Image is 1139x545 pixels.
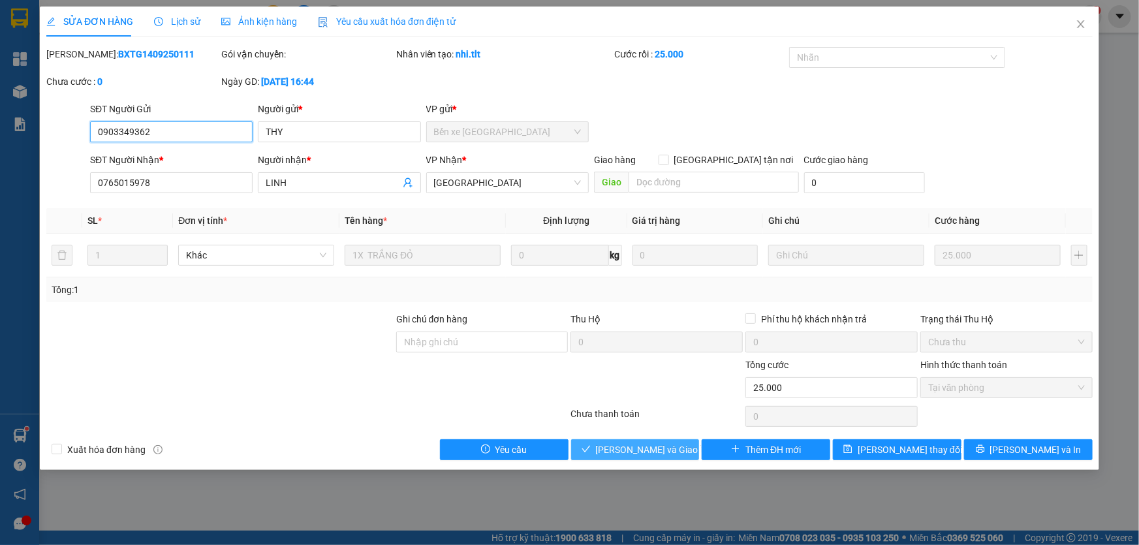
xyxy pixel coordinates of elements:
[403,178,413,188] span: user-add
[318,16,456,27] span: Yêu cầu xuất hóa đơn điện tử
[153,445,163,454] span: info-circle
[1063,7,1099,43] button: Close
[46,47,219,61] div: [PERSON_NAME]:
[178,215,227,226] span: Đơn vị tính
[345,215,387,226] span: Tên hàng
[632,245,758,266] input: 0
[570,314,601,324] span: Thu Hộ
[46,17,55,26] span: edit
[495,443,527,457] span: Yêu cầu
[655,49,683,59] b: 25.000
[756,312,872,326] span: Phí thu hộ khách nhận trả
[804,172,925,193] input: Cước giao hàng
[594,172,629,193] span: Giao
[258,153,420,167] div: Người nhận
[1071,245,1087,266] button: plus
[763,208,929,234] th: Ghi chú
[61,62,238,85] text: SGTLT1509250008
[118,49,195,59] b: BXTG1409250111
[976,444,985,455] span: printer
[396,332,569,352] input: Ghi chú đơn hàng
[221,74,394,89] div: Ngày GD:
[46,74,219,89] div: Chưa cước :
[594,155,636,165] span: Giao hàng
[456,49,481,59] b: nhi.tlt
[46,16,133,27] span: SỬA ĐƠN HÀNG
[396,47,612,61] div: Nhân viên tạo:
[596,443,721,457] span: [PERSON_NAME] và Giao hàng
[745,443,801,457] span: Thêm ĐH mới
[731,444,740,455] span: plus
[221,47,394,61] div: Gói vận chuyển:
[920,312,1093,326] div: Trạng thái Thu Hộ
[614,47,787,61] div: Cước rồi :
[90,102,253,116] div: SĐT Người Gửi
[62,443,151,457] span: Xuất hóa đơn hàng
[702,439,830,460] button: plusThêm ĐH mới
[7,93,290,128] div: [GEOGRAPHIC_DATA]
[768,245,924,266] input: Ghi Chú
[258,102,420,116] div: Người gửi
[440,439,569,460] button: exclamation-circleYêu cầu
[920,360,1007,370] label: Hình thức thanh toán
[928,332,1085,352] span: Chưa thu
[990,443,1082,457] span: [PERSON_NAME] và In
[426,102,589,116] div: VP gửi
[154,17,163,26] span: clock-circle
[935,245,1061,266] input: 0
[396,314,468,324] label: Ghi chú đơn hàng
[964,439,1093,460] button: printer[PERSON_NAME] và In
[481,444,490,455] span: exclamation-circle
[90,153,253,167] div: SĐT Người Nhận
[221,16,297,27] span: Ảnh kiện hàng
[804,155,869,165] label: Cước giao hàng
[669,153,799,167] span: [GEOGRAPHIC_DATA] tận nơi
[186,245,326,265] span: Khác
[833,439,961,460] button: save[PERSON_NAME] thay đổi
[928,378,1085,397] span: Tại văn phòng
[434,122,581,142] span: Bến xe Tiền Giang
[570,407,745,429] div: Chưa thanh toán
[97,76,102,87] b: 0
[261,76,314,87] b: [DATE] 16:44
[843,444,852,455] span: save
[1076,19,1086,29] span: close
[609,245,622,266] span: kg
[632,215,681,226] span: Giá trị hàng
[221,17,230,26] span: picture
[571,439,700,460] button: check[PERSON_NAME] và Giao hàng
[52,245,72,266] button: delete
[345,245,501,266] input: VD: Bàn, Ghế
[745,360,788,370] span: Tổng cước
[318,17,328,27] img: icon
[935,215,980,226] span: Cước hàng
[543,215,589,226] span: Định lượng
[426,155,463,165] span: VP Nhận
[629,172,799,193] input: Dọc đường
[434,173,581,193] span: Sài Gòn
[154,16,200,27] span: Lịch sử
[858,443,962,457] span: [PERSON_NAME] thay đổi
[87,215,98,226] span: SL
[52,283,440,297] div: Tổng: 1
[582,444,591,455] span: check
